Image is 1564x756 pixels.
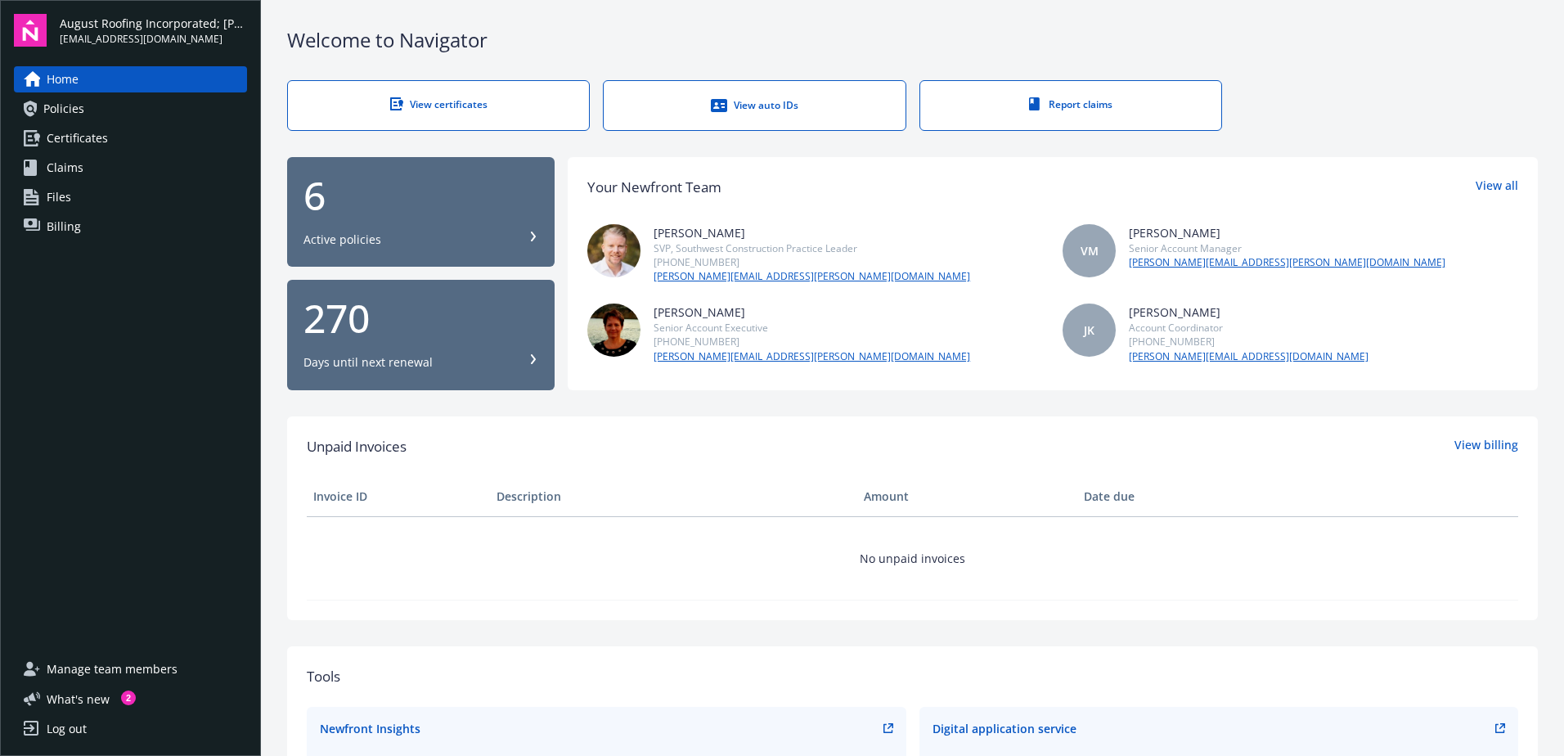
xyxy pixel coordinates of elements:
div: Report claims [953,97,1189,111]
th: Date due [1077,477,1261,516]
img: navigator-logo.svg [14,14,47,47]
div: Log out [47,716,87,742]
button: 270Days until next renewal [287,280,555,390]
div: Senior Account Manager [1129,241,1445,255]
a: Billing [14,214,247,240]
div: [PHONE_NUMBER] [1129,335,1368,349]
div: [PHONE_NUMBER] [654,255,970,269]
div: Tools [307,666,1518,687]
a: Claims [14,155,247,181]
a: [PERSON_NAME][EMAIL_ADDRESS][PERSON_NAME][DOMAIN_NAME] [654,269,970,284]
span: Manage team members [47,656,178,682]
td: No unpaid invoices [307,516,1518,600]
button: What's new2 [14,691,136,708]
div: Newfront Insights [320,720,420,737]
a: View all [1476,177,1518,198]
th: Description [490,477,857,516]
span: JK [1084,322,1094,339]
th: Amount [857,477,1077,516]
a: [PERSON_NAME][EMAIL_ADDRESS][DOMAIN_NAME] [1129,349,1368,364]
div: Welcome to Navigator [287,26,1538,54]
div: [PERSON_NAME] [1129,224,1445,241]
a: Certificates [14,125,247,151]
span: VM [1081,242,1099,259]
div: [PERSON_NAME] [1129,304,1368,321]
span: Policies [43,96,84,122]
div: Digital application service [933,720,1076,737]
div: 6 [303,176,538,215]
span: Home [47,66,79,92]
a: [PERSON_NAME][EMAIL_ADDRESS][PERSON_NAME][DOMAIN_NAME] [1129,255,1445,270]
div: 2 [121,691,136,705]
img: photo [587,224,640,277]
div: View certificates [321,97,556,111]
a: Home [14,66,247,92]
button: 6Active policies [287,157,555,268]
div: Account Coordinator [1129,321,1368,335]
span: Certificates [47,125,108,151]
span: What ' s new [47,691,110,708]
span: August Roofing Incorporated; [PERSON_NAME] Industrial Center 8, LLC [60,15,247,32]
button: August Roofing Incorporated; [PERSON_NAME] Industrial Center 8, LLC[EMAIL_ADDRESS][DOMAIN_NAME] [60,14,247,47]
div: [PERSON_NAME] [654,304,970,321]
a: Files [14,184,247,210]
span: Unpaid Invoices [307,436,407,457]
div: 270 [303,299,538,338]
div: View auto IDs [636,97,872,114]
img: photo [587,304,640,357]
span: Files [47,184,71,210]
div: [PERSON_NAME] [654,224,970,241]
a: Manage team members [14,656,247,682]
a: View certificates [287,80,590,131]
div: Days until next renewal [303,354,433,371]
span: Billing [47,214,81,240]
a: [PERSON_NAME][EMAIL_ADDRESS][PERSON_NAME][DOMAIN_NAME] [654,349,970,364]
a: View auto IDs [603,80,906,131]
div: [PHONE_NUMBER] [654,335,970,349]
a: Report claims [919,80,1222,131]
div: SVP, Southwest Construction Practice Leader [654,241,970,255]
div: Active policies [303,232,381,248]
a: Policies [14,96,247,122]
div: Senior Account Executive [654,321,970,335]
span: [EMAIL_ADDRESS][DOMAIN_NAME] [60,32,247,47]
span: Claims [47,155,83,181]
a: View billing [1454,436,1518,457]
th: Invoice ID [307,477,490,516]
div: Your Newfront Team [587,177,721,198]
